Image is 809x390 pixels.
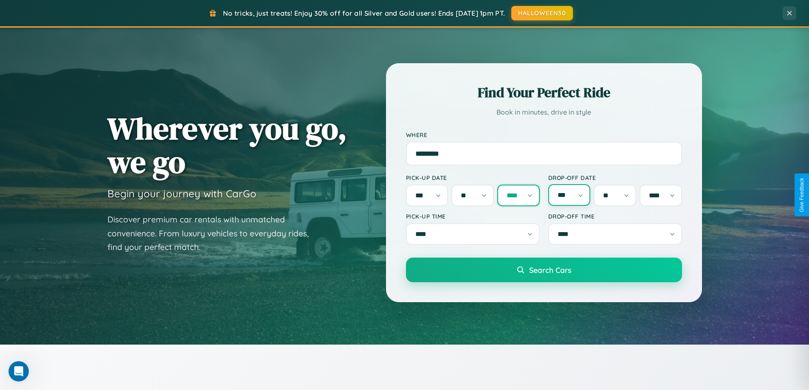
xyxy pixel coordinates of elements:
[406,213,540,220] label: Pick-up Time
[548,174,682,181] label: Drop-off Date
[406,106,682,118] p: Book in minutes, drive in style
[529,265,571,275] span: Search Cars
[548,213,682,220] label: Drop-off Time
[223,9,505,17] span: No tricks, just treats! Enjoy 30% off for all Silver and Gold users! Ends [DATE] 1pm PT.
[107,187,257,200] h3: Begin your journey with CarGo
[107,112,347,179] h1: Wherever you go, we go
[406,258,682,282] button: Search Cars
[799,178,805,212] div: Give Feedback
[406,131,682,138] label: Where
[406,174,540,181] label: Pick-up Date
[406,83,682,102] h2: Find Your Perfect Ride
[8,361,29,382] iframe: Intercom live chat
[107,213,320,254] p: Discover premium car rentals with unmatched convenience. From luxury vehicles to everyday rides, ...
[511,6,573,20] button: HALLOWEEN30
